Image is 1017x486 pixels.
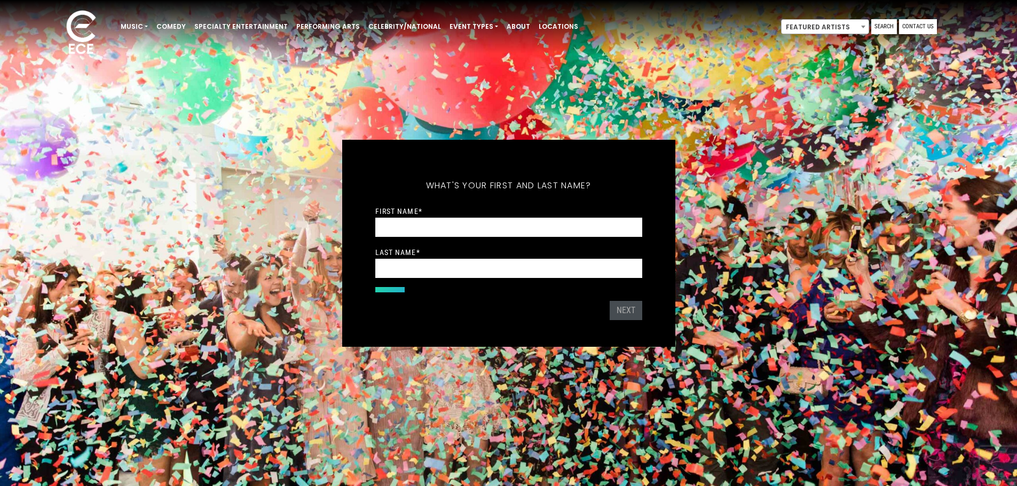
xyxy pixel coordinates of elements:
[375,248,420,257] label: Last Name
[375,206,422,216] label: First Name
[152,18,190,36] a: Comedy
[445,18,502,36] a: Event Types
[502,18,534,36] a: About
[782,20,869,35] span: Featured Artists
[116,18,152,36] a: Music
[871,19,897,34] a: Search
[364,18,445,36] a: Celebrity/National
[899,19,937,34] a: Contact Us
[292,18,364,36] a: Performing Arts
[781,19,869,34] span: Featured Artists
[375,166,642,205] h5: What's your first and last name?
[190,18,292,36] a: Specialty Entertainment
[54,7,108,59] img: ece_new_logo_whitev2-1.png
[534,18,582,36] a: Locations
